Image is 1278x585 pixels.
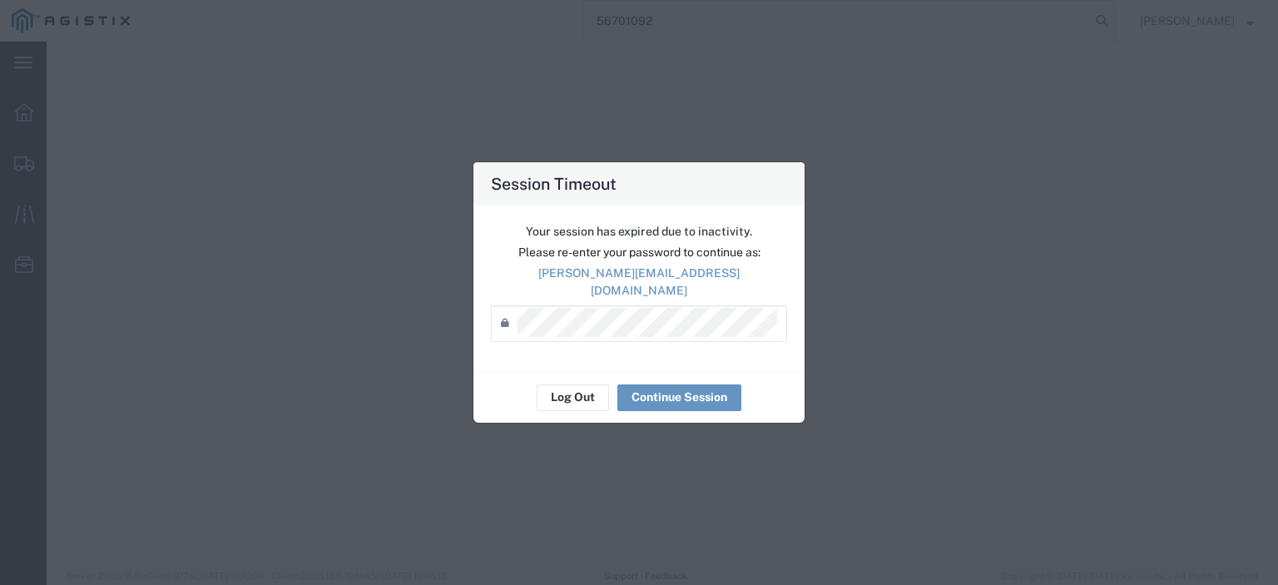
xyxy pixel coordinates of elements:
p: Please re-enter your password to continue as: [491,244,787,261]
button: Continue Session [617,384,741,411]
h4: Session Timeout [491,171,617,196]
button: Log Out [537,384,609,411]
p: Your session has expired due to inactivity. [491,223,787,240]
p: [PERSON_NAME][EMAIL_ADDRESS][DOMAIN_NAME] [491,265,787,300]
